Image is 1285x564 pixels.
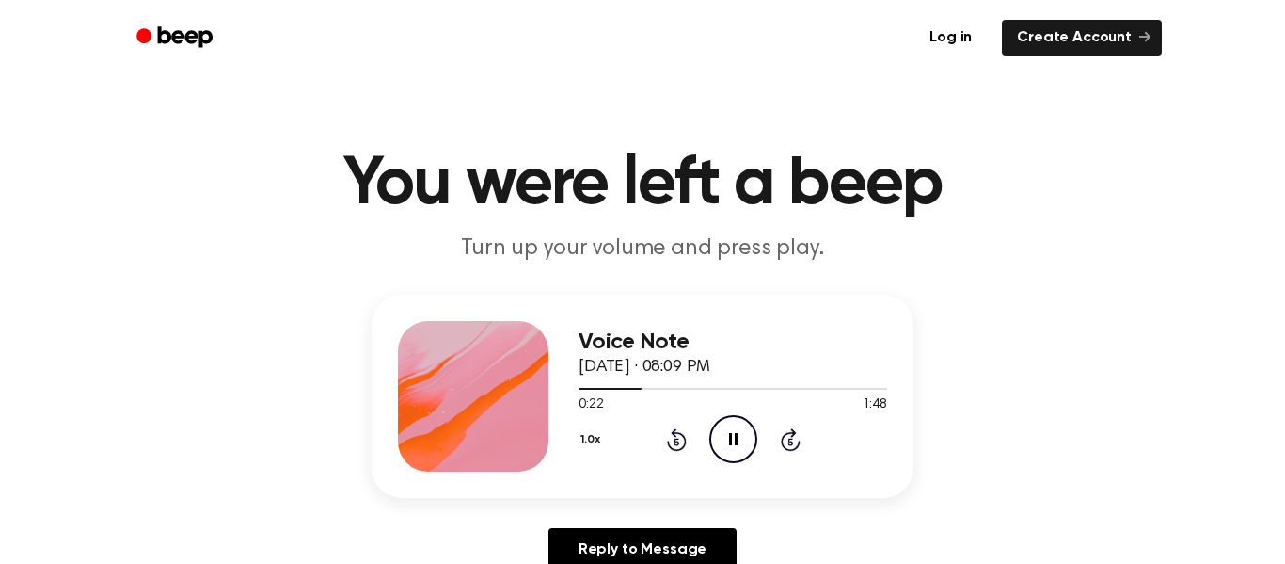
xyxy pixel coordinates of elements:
h3: Voice Note [579,330,887,355]
p: Turn up your volume and press play. [281,234,1004,265]
span: 1:48 [863,395,887,415]
a: Create Account [1002,20,1162,56]
span: 0:22 [579,395,603,415]
span: [DATE] · 08:09 PM [579,359,710,376]
a: Log in [911,16,991,59]
a: Beep [123,20,230,56]
h1: You were left a beep [161,151,1124,218]
button: 1.0x [579,424,607,456]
